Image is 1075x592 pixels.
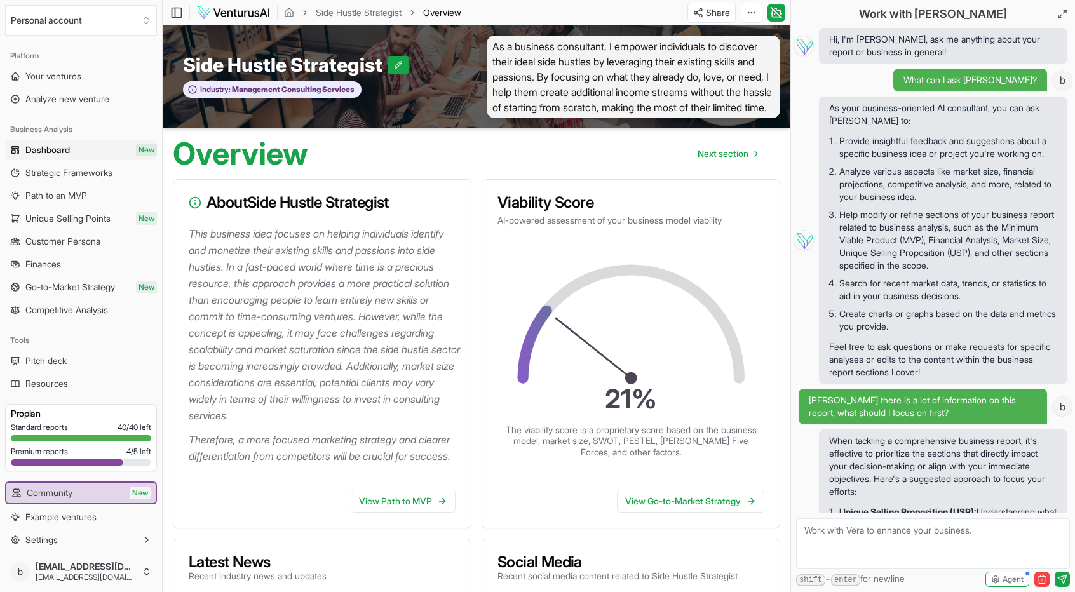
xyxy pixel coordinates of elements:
span: Competitive Analysis [25,304,108,316]
span: Dashboard [25,144,70,156]
a: Go to next page [687,141,767,166]
span: Industry: [200,84,231,95]
button: Settings [5,530,157,550]
span: Customer Persona [25,235,100,248]
p: Feel free to ask questions or make requests for specific analyses or edits to the content within ... [829,340,1057,379]
li: Analyze various aspects like market size, financial projections, competitive analysis, and more, ... [839,163,1057,206]
h3: Viability Score [497,195,764,210]
span: Standard reports [11,422,68,433]
a: Finances [5,254,157,274]
li: Create charts or graphs based on the data and metrics you provide. [839,305,1057,335]
span: Your ventures [25,70,81,83]
img: Vera [794,36,814,56]
h2: Work with [PERSON_NAME] [859,5,1007,23]
a: Strategic Frameworks [5,163,157,183]
a: Analyze new venture [5,89,157,109]
a: Path to an MVP [5,185,157,206]
nav: breadcrumb [284,6,461,19]
p: Therefore, a more focused marketing strategy and clearer differentiation from competitors will be... [189,431,461,464]
span: Unique Selling Points [25,212,111,225]
p: The viability score is a proprietary score based on the business model, market size, SWOT, PESTEL... [504,424,758,458]
span: [EMAIL_ADDRESS][DOMAIN_NAME] [36,572,137,582]
span: Strategic Frameworks [25,166,112,179]
span: 4 / 5 left [126,447,151,457]
div: Platform [5,46,157,66]
a: Customer Persona [5,231,157,252]
button: Select an organization [5,5,157,36]
span: Go-to-Market Strategy [25,281,115,293]
a: View Path to MVP [351,490,456,513]
span: Settings [25,534,58,546]
span: Agent [1003,574,1024,584]
nav: pagination [687,141,767,166]
h3: About Side Hustle Strategist [189,195,456,210]
kbd: enter [831,574,860,586]
span: New [130,487,151,499]
li: Search for recent market data, trends, or statistics to aid in your business decisions. [839,274,1057,305]
div: Business Analysis [5,119,157,140]
span: Side Hustle Strategist [183,53,388,76]
p: When tackling a comprehensive business report, it's effective to prioritize the sections that dir... [829,434,1057,498]
h3: Social Media [497,555,738,570]
span: b [10,562,30,582]
p: Understanding what makes your business distinct is crucial for positioning in the market. Focus o... [839,506,1057,569]
span: Example ventures [25,511,97,523]
span: Pitch deck [25,354,67,367]
span: New [136,144,157,156]
span: Next section [698,147,748,160]
button: Agent [985,572,1029,587]
span: 40 / 40 left [118,422,151,433]
span: [PERSON_NAME] there is a lot of information on this report, what should I focus on first? [809,394,1037,419]
span: Finances [25,258,61,271]
span: Premium reports [11,447,68,457]
span: Management Consulting Services [231,84,355,95]
li: Help modify or refine sections of your business report related to business analysis, such as the ... [839,206,1057,274]
strong: Unique Selling Proposition (USP): [839,506,977,517]
div: Tools [5,330,157,351]
span: b [1053,397,1072,416]
span: New [136,281,157,293]
span: As a business consultant, I empower individuals to discover their ideal side hustles by leveragin... [487,36,780,118]
kbd: shift [796,574,825,586]
a: CommunityNew [6,483,156,503]
p: This business idea focuses on helping individuals identify and monetize their existing skills and... [189,225,461,424]
span: b [1053,71,1072,90]
a: Unique Selling PointsNew [5,208,157,229]
span: Share [706,6,730,19]
text: 21 % [605,382,657,414]
span: Community [27,487,72,499]
span: New [136,212,157,225]
a: Pitch deck [5,351,157,371]
li: Provide insightful feedback and suggestions about a specific business idea or project you're work... [839,132,1057,163]
span: Analyze new venture [25,93,109,105]
h3: Pro plan [11,407,151,420]
h3: Latest News [189,555,327,570]
a: Example ventures [5,507,157,527]
a: Resources [5,373,157,394]
span: Resources [25,377,68,390]
img: Vera [794,230,814,250]
span: Path to an MVP [25,189,87,202]
img: logo [196,5,271,20]
span: What can I ask [PERSON_NAME]? [903,74,1037,86]
p: Recent industry news and updates [189,570,327,582]
button: Share [687,3,736,23]
a: Competitive Analysis [5,300,157,320]
p: As your business-oriented AI consultant, you can ask [PERSON_NAME] to: [829,102,1057,127]
a: Go-to-Market StrategyNew [5,277,157,297]
a: DashboardNew [5,140,157,160]
span: Hi, I'm [PERSON_NAME], ask me anything about your report or business in general! [829,33,1057,58]
span: [EMAIL_ADDRESS][DOMAIN_NAME] [36,561,137,572]
p: AI-powered assessment of your business model viability [497,214,764,227]
span: + for newline [796,572,905,586]
a: View Go-to-Market Strategy [617,490,764,513]
button: b[EMAIL_ADDRESS][DOMAIN_NAME][EMAIL_ADDRESS][DOMAIN_NAME] [5,556,157,587]
button: Industry:Management Consulting Services [183,81,362,98]
a: Side Hustle Strategist [316,6,402,19]
h1: Overview [173,138,308,169]
span: Overview [423,6,461,19]
a: Your ventures [5,66,157,86]
p: Recent social media content related to Side Hustle Strategist [497,570,738,582]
